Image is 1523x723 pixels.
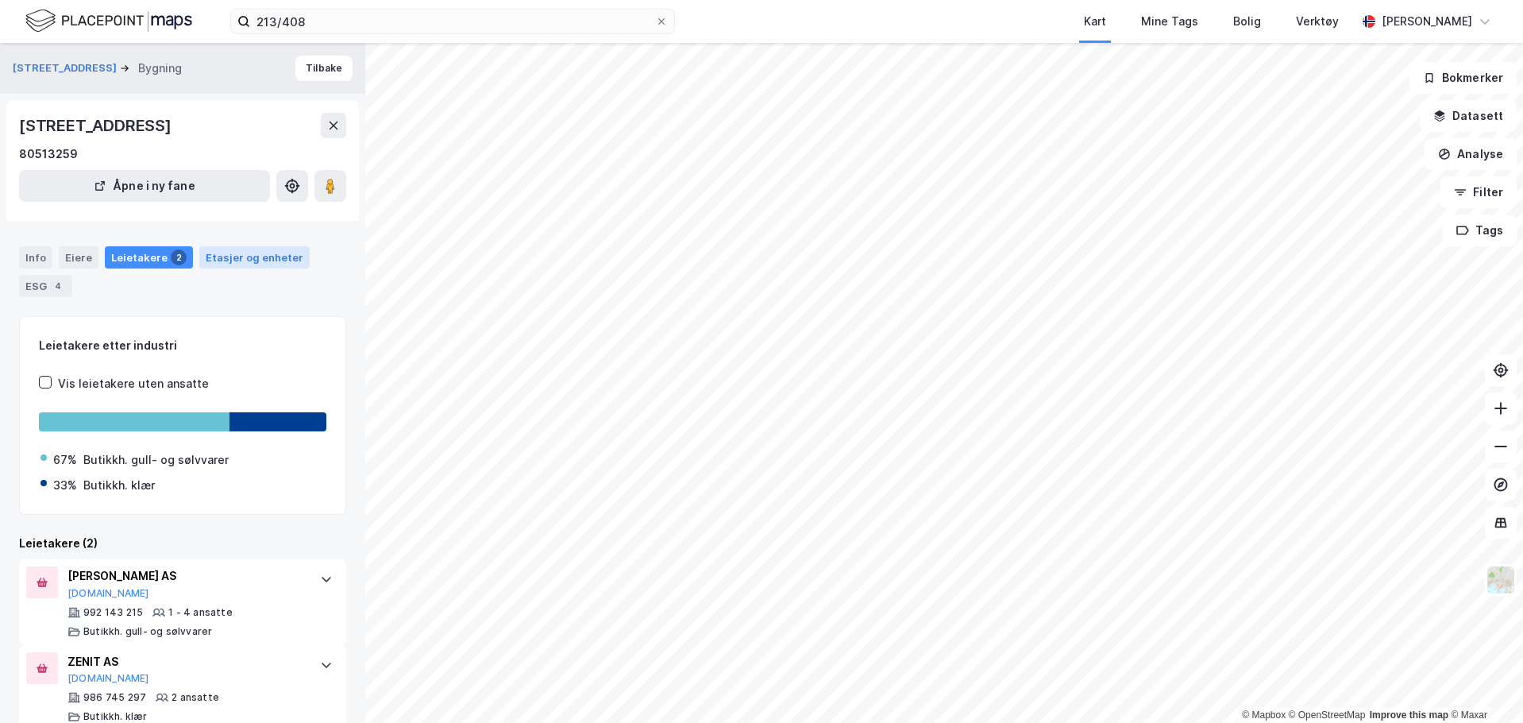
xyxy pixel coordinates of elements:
[1382,12,1472,31] div: [PERSON_NAME]
[19,246,52,269] div: Info
[1141,12,1198,31] div: Mine Tags
[1409,62,1517,94] button: Bokmerker
[39,336,326,355] div: Leietakere etter industri
[67,672,149,685] button: [DOMAIN_NAME]
[1444,647,1523,723] iframe: Chat Widget
[50,278,66,294] div: 4
[171,249,187,265] div: 2
[1444,647,1523,723] div: Kontrollprogram for chat
[67,587,149,600] button: [DOMAIN_NAME]
[172,691,219,704] div: 2 ansatte
[206,250,303,265] div: Etasjer og enheter
[83,625,212,638] div: Butikkh. gull- og sølvvarer
[1370,709,1448,721] a: Improve this map
[19,275,72,297] div: ESG
[1440,176,1517,208] button: Filter
[1425,138,1517,170] button: Analyse
[53,476,77,495] div: 33%
[105,246,193,269] div: Leietakere
[1242,709,1286,721] a: Mapbox
[83,691,146,704] div: 986 745 297
[83,710,148,723] div: Butikkh. klær
[83,606,143,619] div: 992 143 215
[1420,100,1517,132] button: Datasett
[1486,565,1516,595] img: Z
[67,566,304,586] div: [PERSON_NAME] AS
[250,10,655,33] input: Søk på adresse, matrikkel, gårdeiere, leietakere eller personer
[1296,12,1339,31] div: Verktøy
[59,246,98,269] div: Eiere
[25,7,192,35] img: logo.f888ab2527a4732fd821a326f86c7f29.svg
[1084,12,1106,31] div: Kart
[1289,709,1366,721] a: OpenStreetMap
[1443,215,1517,246] button: Tags
[83,476,155,495] div: Butikkh. klær
[58,374,209,393] div: Vis leietakere uten ansatte
[19,113,175,138] div: [STREET_ADDRESS]
[1233,12,1261,31] div: Bolig
[13,60,120,76] button: [STREET_ADDRESS]
[19,170,270,202] button: Åpne i ny fane
[53,450,77,470] div: 67%
[19,145,78,164] div: 80513259
[295,56,353,81] button: Tilbake
[67,652,304,671] div: ZENIT AS
[168,606,233,619] div: 1 - 4 ansatte
[19,534,346,553] div: Leietakere (2)
[83,450,229,470] div: Butikkh. gull- og sølvvarer
[138,59,182,78] div: Bygning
